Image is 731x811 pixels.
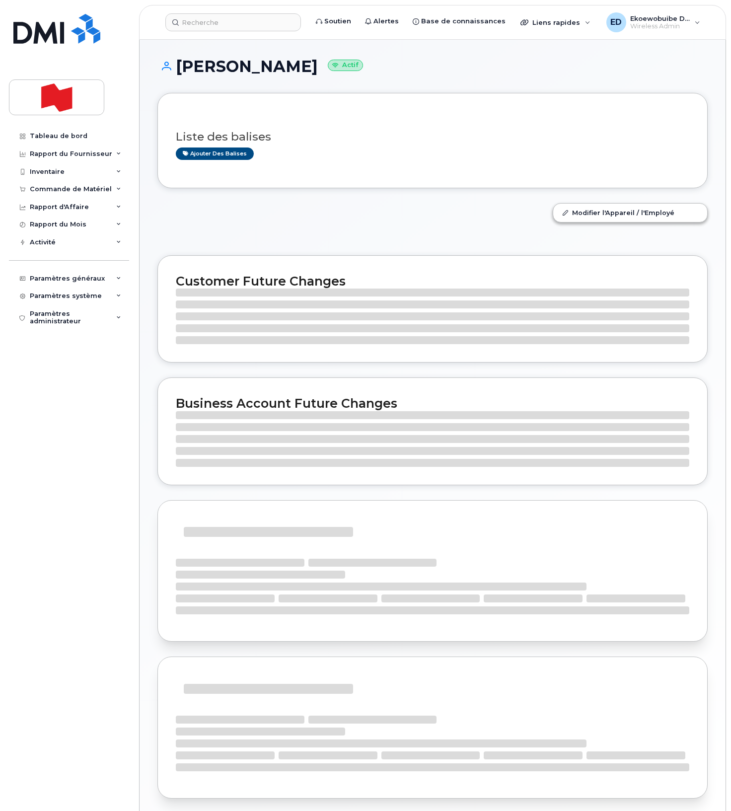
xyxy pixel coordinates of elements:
h1: [PERSON_NAME] [157,58,708,75]
small: Actif [328,60,363,71]
h2: Business Account Future Changes [176,396,689,411]
h2: Customer Future Changes [176,274,689,289]
h3: Liste des balises [176,131,689,143]
a: Modifier l'Appareil / l'Employé [553,204,707,221]
a: Ajouter des balises [176,147,254,160]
